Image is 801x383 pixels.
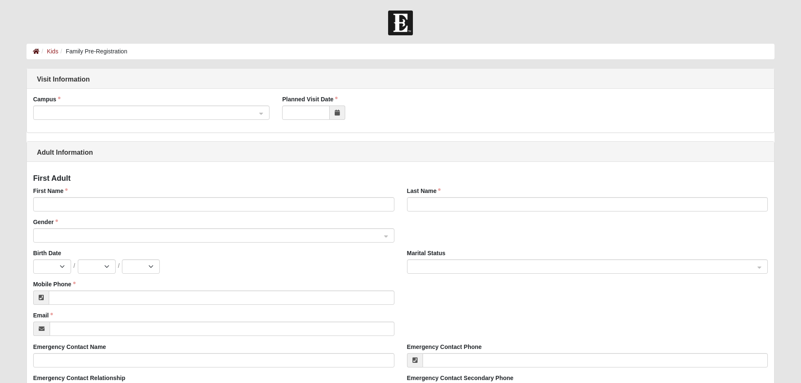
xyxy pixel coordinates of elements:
[33,95,61,103] label: Campus
[27,148,775,156] h1: Adult Information
[33,343,106,351] label: Emergency Contact Name
[33,374,125,382] label: Emergency Contact Relationship
[33,174,768,183] h4: First Adult
[27,75,775,83] h1: Visit Information
[388,11,413,35] img: Church of Eleven22 Logo
[407,187,441,195] label: Last Name
[407,374,514,382] label: Emergency Contact Secondary Phone
[33,187,68,195] label: First Name
[33,280,76,288] label: Mobile Phone
[407,249,446,257] label: Marital Status
[118,261,120,270] span: /
[282,95,338,103] label: Planned Visit Date
[47,48,58,55] a: Kids
[58,47,127,56] li: Family Pre-Registration
[33,249,61,257] label: Birth Date
[33,218,58,226] label: Gender
[33,311,53,320] label: Email
[74,261,75,270] span: /
[407,343,482,351] label: Emergency Contact Phone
